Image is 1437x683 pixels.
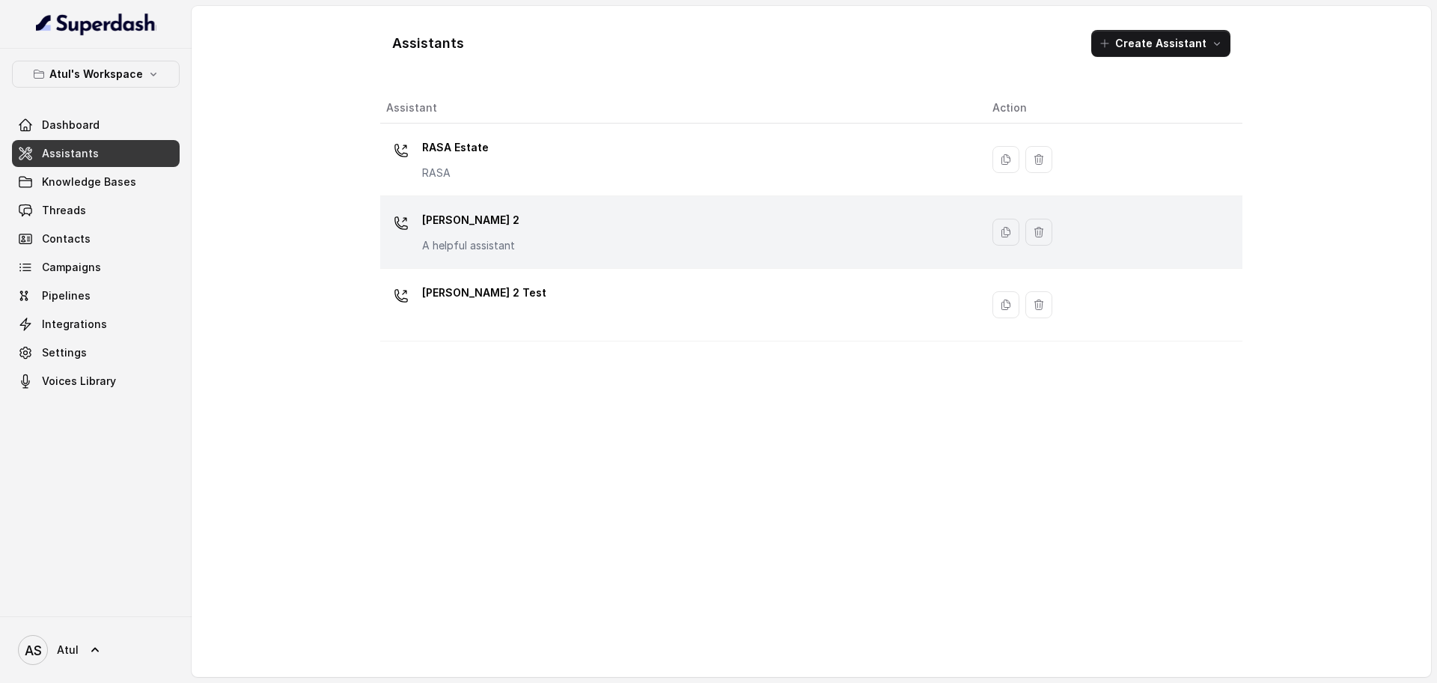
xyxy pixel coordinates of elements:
p: RASA [422,166,489,180]
a: Assistants [12,140,180,167]
span: Contacts [42,231,91,246]
span: Integrations [42,317,107,332]
text: AS [25,643,42,658]
a: Pipelines [12,282,180,309]
span: Voices Library [42,374,116,389]
p: RASA Estate [422,136,489,160]
span: Dashboard [42,118,100,133]
button: Create Assistant [1091,30,1230,57]
a: Knowledge Bases [12,169,180,195]
p: A helpful assistant [422,238,519,253]
p: [PERSON_NAME] 2 Test [422,281,546,305]
h1: Assistants [392,31,464,55]
a: Integrations [12,311,180,338]
button: Atul's Workspace [12,61,180,88]
a: Dashboard [12,112,180,139]
a: Campaigns [12,254,180,281]
th: Assistant [380,93,980,124]
span: Atul [57,643,79,658]
span: Knowledge Bases [42,174,136,189]
a: Threads [12,197,180,224]
span: Threads [42,203,86,218]
p: Atul's Workspace [49,65,143,83]
span: Pipelines [42,288,91,303]
img: light.svg [36,12,156,36]
span: Settings [42,345,87,360]
span: Campaigns [42,260,101,275]
th: Action [980,93,1242,124]
a: Contacts [12,225,180,252]
p: [PERSON_NAME] 2 [422,208,519,232]
span: Assistants [42,146,99,161]
a: Voices Library [12,368,180,395]
a: Atul [12,629,180,671]
a: Settings [12,339,180,366]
